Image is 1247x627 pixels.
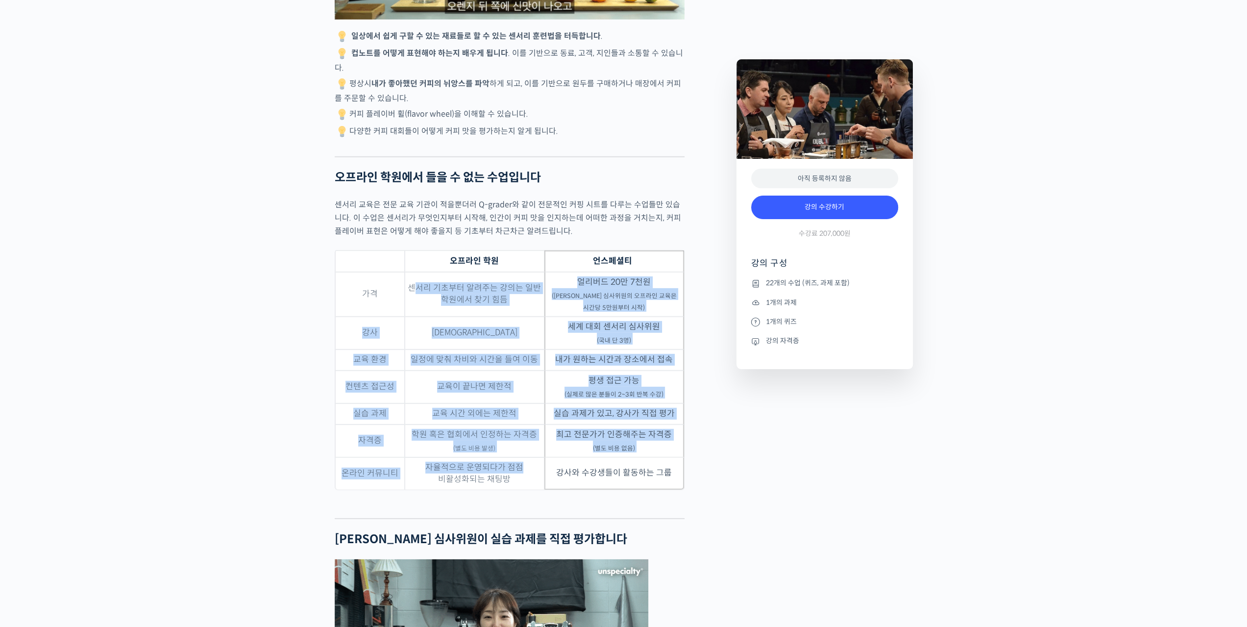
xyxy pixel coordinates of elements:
[405,403,544,425] td: 교육 시간 외에는 제한적
[544,272,684,317] td: 얼리버드 20만 7천원
[405,317,544,350] td: [DEMOGRAPHIC_DATA]
[799,229,851,238] span: 수강료 207,000원
[90,326,101,334] span: 대화
[335,198,685,238] p: 센서리 교육은 전문 교육 기관이 적을뿐더러 Q-grader와 같이 전문적인 커핑 시트를 다루는 수업들만 있습니다. 이 수업은 센서리가 무엇인지부터 시작해, 인간이 커피 맛을 ...
[335,77,685,105] p: 평상시 하게 되고, 이를 기반으로 원두를 구매하거나 매장에서 커피를 주문할 수 있습니다.
[371,78,489,89] strong: 내가 좋아했던 커피의 뉘앙스를 파악
[453,445,495,452] sub: (별도 비용 발생)
[351,48,508,58] strong: 컵노트를 어떻게 표현해야 하는지 배우게 됩니다
[751,335,898,347] li: 강의 자격증
[335,107,685,122] p: 커피 플레이버 휠(flavor wheel)을 이해할 수 있습니다.
[751,316,898,327] li: 1개의 퀴즈
[751,196,898,219] a: 강의 수강하기
[405,371,544,403] td: 교육이 끝나면 제한적
[335,170,541,185] strong: 오프라인 학원에서 들을 수 없는 수업입니다
[3,311,65,335] a: 홈
[335,350,405,371] td: 교육 환경
[336,78,348,90] img: 💡
[544,403,684,425] td: 실습 과제가 있고, 강사가 직접 평가
[751,297,898,308] li: 1개의 과제
[335,403,405,425] td: 실습 과제
[544,425,684,457] td: 최고 전문가가 인증해주는 자격증
[405,457,544,490] td: 자율적으로 운영되다가 점점 비활성화되는 채팅방
[335,47,685,75] p: . 이를 기반으로 동료, 고객, 지인들과 소통할 수 있습니다.
[126,311,188,335] a: 설정
[65,311,126,335] a: 대화
[564,391,663,399] sub: (실제로 많은 분들이 2~3회 반복 수강)
[335,317,405,350] td: 강사
[336,31,348,43] img: 💡
[336,126,348,138] img: 💡
[751,277,898,289] li: 22개의 수업 (퀴즈, 과제 포함)
[450,256,499,266] strong: 오프라인 학원
[552,292,677,312] sub: ([PERSON_NAME] 심사위원의 오프라인 교육은 시간당 5만원부터 시작)
[336,109,348,121] img: 💡
[336,48,348,60] img: 💡
[405,272,544,317] td: 센서리 기초부터 알려주는 강의는 일반 학원에서 찾기 힘듬
[335,272,405,317] td: 가격
[335,371,405,403] td: 컨텐츠 접근성
[751,169,898,189] div: 아직 등록하지 않음
[597,337,631,345] sub: (국내 단 3명)
[544,350,684,371] td: 내가 원하는 시간과 장소에서 접속
[405,350,544,371] td: 일정에 맞춰 차비와 시간을 들여 이동
[31,326,37,333] span: 홈
[544,317,684,350] td: 세계 대회 센서리 심사위원
[335,29,685,44] p: .
[593,445,635,452] sub: (별도 비용 없음)
[151,326,163,333] span: 설정
[405,425,544,457] td: 학원 혹은 협회에서 인정하는 자격증
[335,425,405,457] td: 자격증
[335,532,627,547] strong: [PERSON_NAME] 심사위원이 실습 과제를 직접 평가합니다
[335,125,685,139] p: 다양한 커피 대회들이 어떻게 커피 맛을 평가하는지 알게 됩니다.
[544,251,684,272] th: 언스페셜티
[335,457,405,490] td: 온라인 커뮤니티
[544,457,684,490] td: 강사와 수강생들이 활동하는 그룹
[351,31,601,41] strong: 일상에서 쉽게 구할 수 있는 재료들로 할 수 있는 센서리 훈련법을 터득합니다
[544,371,684,403] td: 평생 접근 가능
[751,257,898,277] h4: 강의 구성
